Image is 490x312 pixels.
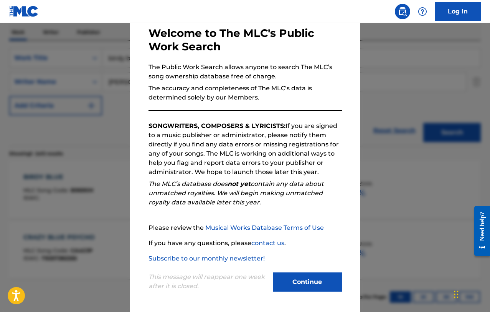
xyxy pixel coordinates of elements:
[395,4,410,19] a: Public Search
[228,180,251,188] strong: not yet
[148,122,285,129] strong: SONGWRITERS, COMPOSERS & LYRICISTS:
[148,239,342,248] p: If you have any questions, please .
[148,272,268,291] p: This message will reappear one week after it is closed.
[205,224,324,231] a: Musical Works Database Terms of Use
[435,2,481,21] a: Log In
[148,223,342,232] p: Please review the
[398,7,407,16] img: search
[9,6,39,17] img: MLC Logo
[148,63,342,81] p: The Public Work Search allows anyone to search The MLC’s song ownership database free of charge.
[454,283,459,306] div: Drag
[418,7,427,16] img: help
[148,121,342,177] p: If you are signed to a music publisher or administrator, please notify them directly if you find ...
[273,272,342,292] button: Continue
[415,4,430,19] div: Help
[148,255,265,262] a: Subscribe to our monthly newsletter!
[148,84,342,102] p: The accuracy and completeness of The MLC’s data is determined solely by our Members.
[251,239,284,247] a: contact us
[452,275,490,312] iframe: Chat Widget
[148,180,324,206] em: The MLC’s database does contain any data about unmatched royalties. We will begin making unmatche...
[148,27,342,53] h3: Welcome to The MLC's Public Work Search
[469,200,490,262] iframe: Resource Center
